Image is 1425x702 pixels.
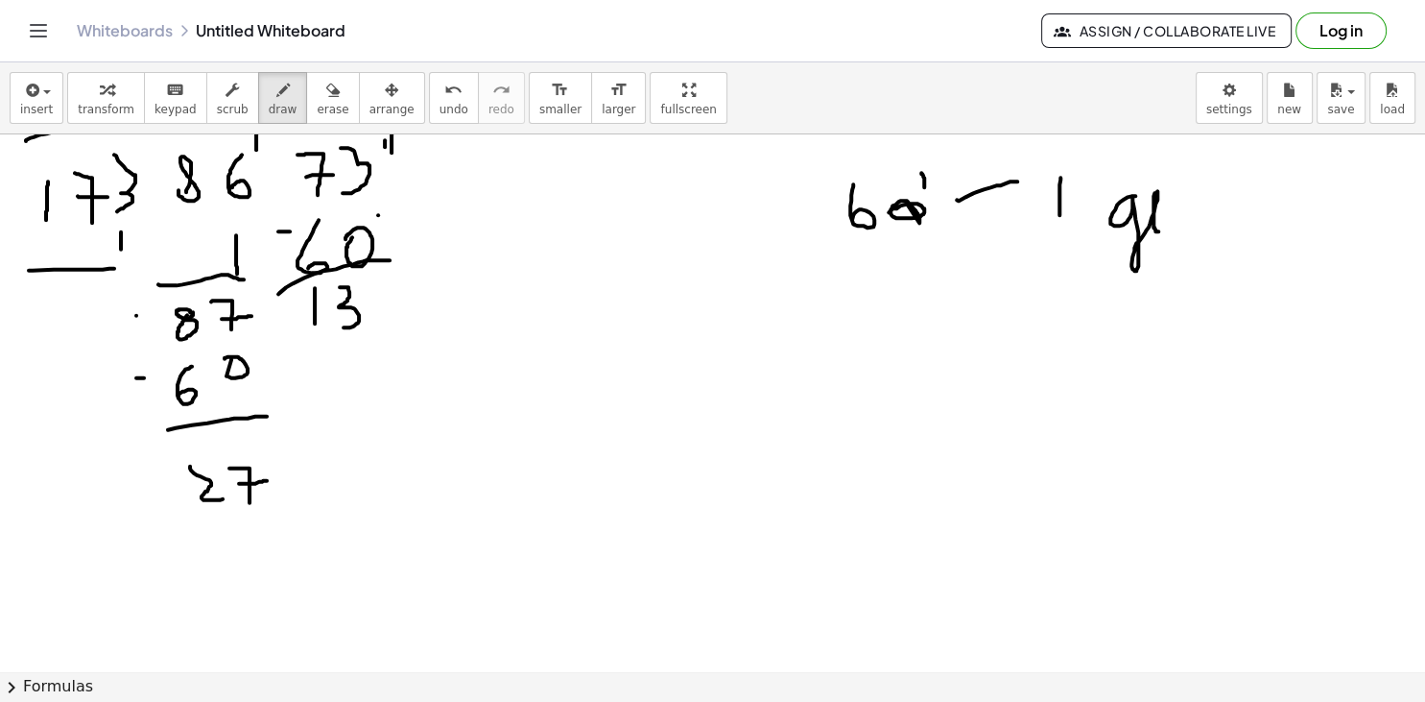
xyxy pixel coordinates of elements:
[1317,72,1366,124] button: save
[478,72,525,124] button: redoredo
[77,21,173,40] a: Whiteboards
[258,72,308,124] button: draw
[551,79,569,102] i: format_size
[609,79,628,102] i: format_size
[1327,103,1354,116] span: save
[1295,12,1387,49] button: Log in
[492,79,511,102] i: redo
[359,72,425,124] button: arrange
[539,103,582,116] span: smaller
[10,72,63,124] button: insert
[529,72,592,124] button: format_sizesmaller
[650,72,726,124] button: fullscreen
[591,72,646,124] button: format_sizelarger
[317,103,348,116] span: erase
[429,72,479,124] button: undoundo
[1277,103,1301,116] span: new
[369,103,415,116] span: arrange
[20,103,53,116] span: insert
[306,72,359,124] button: erase
[1206,103,1252,116] span: settings
[206,72,259,124] button: scrub
[23,15,54,46] button: Toggle navigation
[144,72,207,124] button: keyboardkeypad
[1380,103,1405,116] span: load
[78,103,134,116] span: transform
[217,103,249,116] span: scrub
[488,103,514,116] span: redo
[67,72,145,124] button: transform
[166,79,184,102] i: keyboard
[1057,22,1275,39] span: Assign / Collaborate Live
[1041,13,1292,48] button: Assign / Collaborate Live
[444,79,463,102] i: undo
[1369,72,1415,124] button: load
[154,103,197,116] span: keypad
[1267,72,1313,124] button: new
[439,103,468,116] span: undo
[660,103,716,116] span: fullscreen
[269,103,297,116] span: draw
[1196,72,1263,124] button: settings
[602,103,635,116] span: larger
